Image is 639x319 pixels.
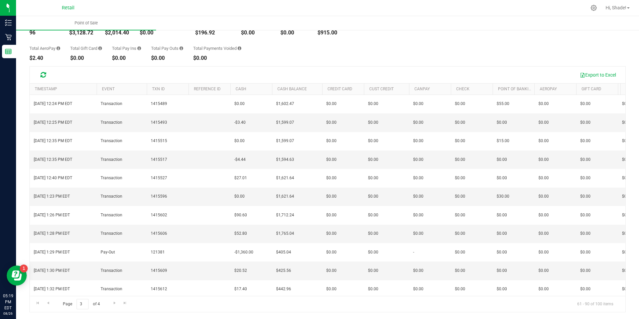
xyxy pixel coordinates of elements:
span: Retail [62,5,75,11]
a: Event [102,87,115,91]
a: Cust Credit [369,87,394,91]
a: Check [456,87,470,91]
span: Transaction [101,101,122,107]
p: 05:19 PM EDT [3,293,13,311]
span: $0.00 [622,101,632,107]
span: $15.00 [497,138,509,144]
span: $0.00 [580,101,591,107]
span: $0.00 [368,175,378,181]
span: 61 - 90 of 100 items [572,299,619,309]
a: CanPay [414,87,430,91]
span: 1415596 [151,193,167,200]
span: $0.00 [326,193,337,200]
span: $0.00 [413,193,423,200]
span: $1,765.04 [276,230,294,237]
inline-svg: Retail [5,34,12,40]
div: $0.00 [151,56,183,61]
span: $27.01 [234,175,247,181]
span: $0.00 [580,156,591,163]
span: $0.00 [497,119,507,126]
span: $0.00 [580,268,591,274]
iframe: Resource center [7,265,27,286]
span: 1415517 [151,156,167,163]
a: Go to the next page [110,299,119,308]
span: $0.00 [326,230,337,237]
span: $0.00 [622,286,632,292]
span: Hi, Shade! [606,5,626,10]
span: $0.00 [455,156,465,163]
a: Go to the previous page [43,299,53,308]
span: Transaction [101,119,122,126]
a: Go to the first page [33,299,42,308]
span: Transaction [101,138,122,144]
span: $0.00 [622,230,632,237]
span: $0.00 [455,249,465,255]
span: 121381 [151,249,165,255]
a: Gift Card [582,87,601,91]
span: $0.00 [368,212,378,218]
span: $0.00 [622,193,632,200]
iframe: Resource center unread badge [20,264,28,273]
span: $0.00 [538,268,549,274]
span: $0.00 [234,193,245,200]
span: Point of Sale [66,20,107,26]
div: $0.00 [241,30,270,35]
div: $196.92 [195,30,231,35]
inline-svg: Reports [5,48,12,55]
span: $0.00 [622,119,632,126]
span: $0.00 [326,138,337,144]
span: Page of 4 [57,299,105,309]
span: $0.00 [580,175,591,181]
span: $0.00 [455,286,465,292]
span: Transaction [101,268,122,274]
span: $0.00 [497,268,507,274]
i: Sum of all voided payment transaction amounts (excluding tips and transaction fees) within the da... [238,46,241,50]
span: $0.00 [580,249,591,255]
span: $0.00 [413,138,423,144]
span: [DATE] 1:26 PM EDT [34,212,70,218]
span: $1,621.64 [276,175,294,181]
span: 1415612 [151,286,167,292]
span: $1,599.07 [276,138,294,144]
span: $0.00 [497,286,507,292]
span: $0.00 [326,249,337,255]
span: $0.00 [538,119,549,126]
span: [DATE] 12:25 PM EDT [34,119,72,126]
div: $2,014.40 [105,30,130,35]
div: Total Payments Voided [193,46,241,50]
span: $55.00 [497,101,509,107]
a: Point of Banking (POB) [498,87,545,91]
span: $0.00 [455,193,465,200]
span: $0.00 [326,212,337,218]
span: $0.00 [234,138,245,144]
inline-svg: Inventory [5,19,12,26]
span: [DATE] 1:32 PM EDT [34,286,70,292]
a: Cash [236,87,246,91]
span: $0.00 [622,156,632,163]
span: [DATE] 1:23 PM EDT [34,193,70,200]
span: $0.00 [413,119,423,126]
span: $0.00 [368,101,378,107]
span: $0.00 [497,212,507,218]
span: $90.60 [234,212,247,218]
span: $405.04 [276,249,291,255]
span: $0.00 [580,286,591,292]
span: $0.00 [538,156,549,163]
span: $0.00 [326,156,337,163]
span: $0.00 [326,101,337,107]
span: $0.00 [497,156,507,163]
span: Transaction [101,230,122,237]
span: [DATE] 1:28 PM EDT [34,230,70,237]
a: Cash Balance [277,87,307,91]
div: $3,128.72 [69,30,95,35]
a: Timestamp [35,87,57,91]
span: $0.00 [455,138,465,144]
span: $0.00 [538,249,549,255]
span: $0.00 [538,138,549,144]
span: $0.00 [413,212,423,218]
span: $0.00 [368,286,378,292]
span: -$4.44 [234,156,246,163]
span: $0.00 [368,119,378,126]
span: [DATE] 1:30 PM EDT [34,268,70,274]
